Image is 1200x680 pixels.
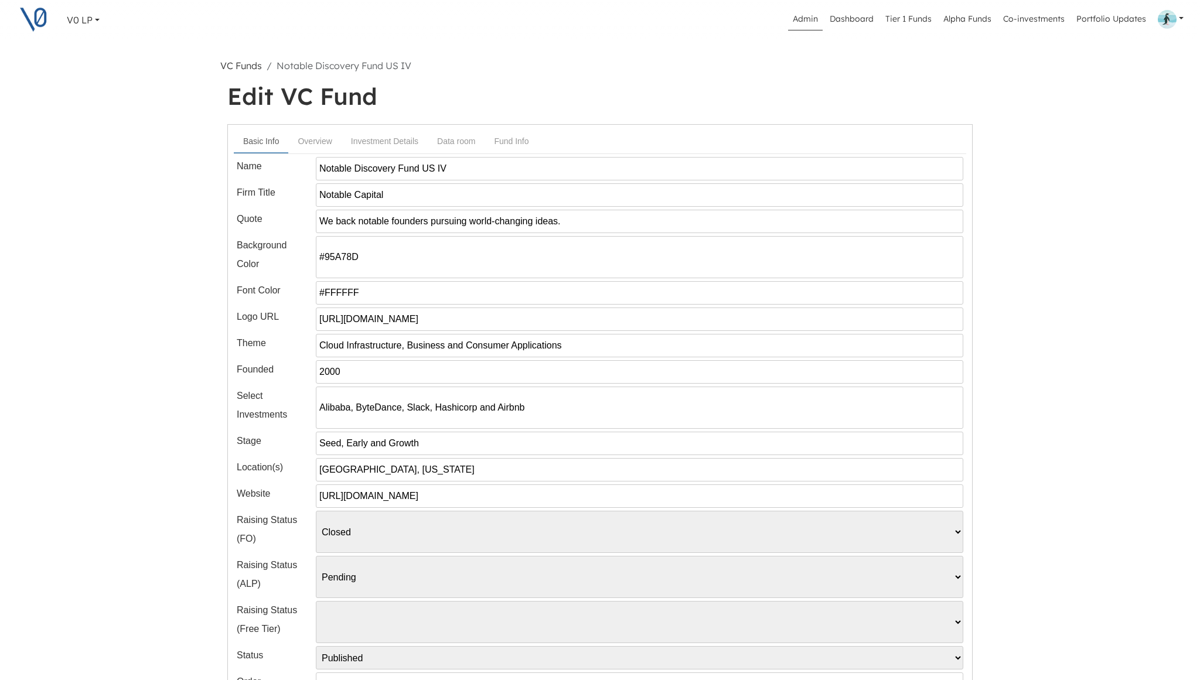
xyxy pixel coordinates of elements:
a: V0 LP [62,8,104,32]
a: Investment Details [342,131,428,152]
input: Quote [316,210,963,233]
label: Raising Status (Free Tier) [237,601,301,638]
label: Founded [237,360,301,379]
input: Theme [316,334,963,357]
img: V0 logo [19,5,48,34]
label: Location(s) [237,458,301,477]
label: Status [237,646,301,665]
img: Profile [1158,10,1177,29]
label: Font Color [237,281,301,300]
input: Name [316,157,963,180]
label: Name [237,157,301,176]
input: Year Founded [316,360,963,384]
input: Title Name [316,183,963,207]
a: Data room [428,131,485,152]
li: Notable Discovery Fund US IV [262,59,411,73]
label: Firm Title [237,183,301,202]
h1: Edit VC Fund [227,82,973,119]
a: Portfolio Updates [1072,8,1151,30]
a: VC Funds [220,60,262,71]
label: Theme [237,334,301,353]
a: Alpha Funds [939,8,996,30]
a: Overview [288,131,341,152]
input: Background Color [316,236,963,278]
a: Dashboard [825,8,878,30]
label: Stage [237,432,301,450]
a: Fund Info [485,131,538,152]
a: Basic Info [234,131,288,153]
a: Co-investments [998,8,1069,30]
input: Select Investments [316,387,963,429]
a: Admin [788,8,823,30]
label: Raising Status (ALP) [237,556,301,593]
label: Select Investments [237,387,301,424]
input: Logo URL [316,307,963,331]
a: Tier 1 Funds [881,8,936,30]
nav: breadcrumb [220,59,980,73]
label: Quote [237,210,301,228]
input: Font Color [316,281,963,305]
label: Raising Status (FO) [237,511,301,548]
label: Logo URL [237,307,301,326]
label: Website [237,484,301,503]
span: V0 LP [67,14,93,26]
label: Background Color [237,236,301,274]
